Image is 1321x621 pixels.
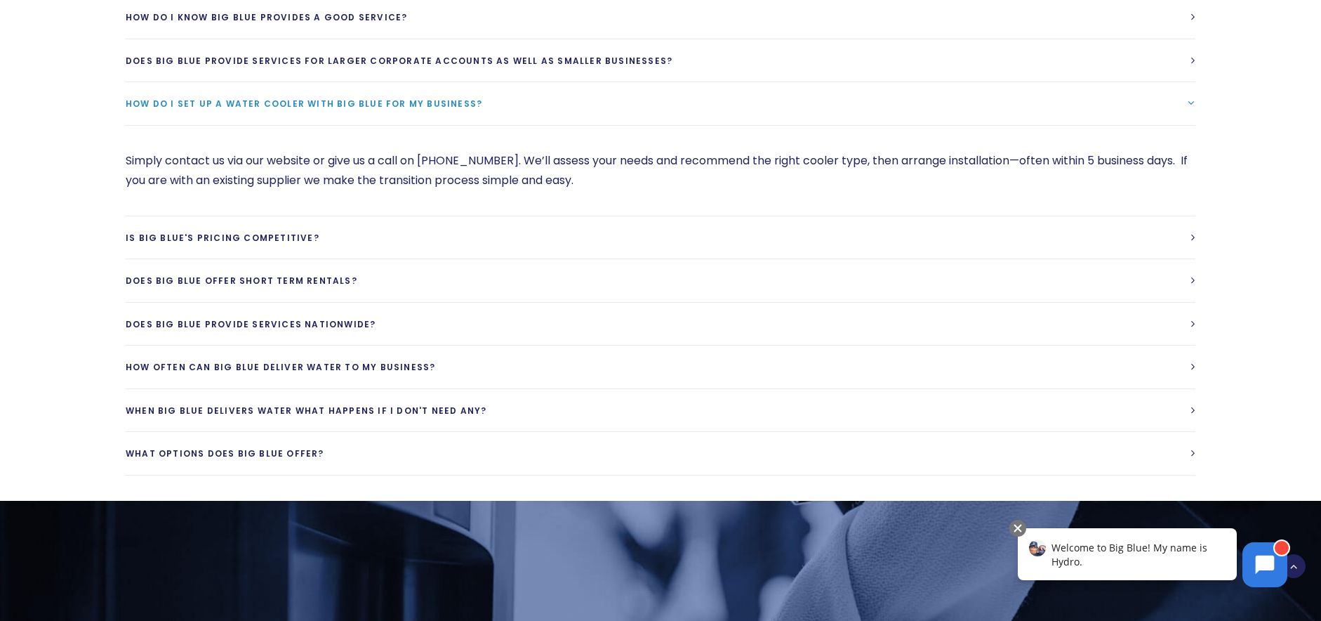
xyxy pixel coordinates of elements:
a: How often can Big Blue deliver water to my business? [126,346,1195,388]
span: Is Big Blue's Pricing competitive? [126,232,319,244]
a: Does Big Blue provide services for larger corporate accounts as well as smaller businesses? [126,39,1195,82]
span: What options does Big Blue Offer? [126,447,324,459]
span: Does Big Blue offer short term rentals? [126,275,357,287]
iframe: Chatbot [1003,517,1301,601]
a: When Big Blue delivers water what happens if I don't need any? [126,389,1195,432]
a: Is Big Blue's Pricing competitive? [126,216,1195,259]
a: What options does Big Blue Offer? [126,432,1195,475]
span: Does Big Blue provide services Nationwide? [126,318,376,330]
span: How do I set up a water cooler with Big Blue for my business? [126,98,482,110]
span: Does Big Blue provide services for larger corporate accounts as well as smaller businesses? [126,55,672,67]
p: Simply contact us via our website or give us a call on [PHONE_NUMBER]. We’ll assess your needs an... [126,151,1195,190]
span: How do I know Big Blue provides a good service? [126,11,407,23]
span: When Big Blue delivers water what happens if I don't need any? [126,405,486,417]
a: Does Big Blue provide services Nationwide? [126,303,1195,346]
a: Does Big Blue offer short term rentals? [126,259,1195,302]
span: How often can Big Blue deliver water to my business? [126,361,435,373]
a: How do I set up a water cooler with Big Blue for my business? [126,82,1195,125]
